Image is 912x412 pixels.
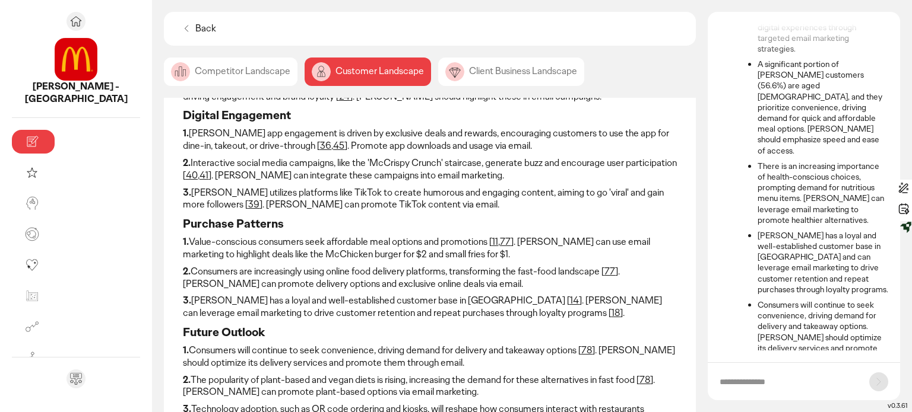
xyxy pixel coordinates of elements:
h3: Future Outlook [183,324,677,340]
a: 77 [500,235,511,248]
div: Competitor Landscape [164,58,297,86]
img: project avatar [55,38,97,81]
a: 24 [339,90,350,103]
a: 36 [320,139,331,152]
strong: 1. [183,127,189,139]
p: Consumers are increasingly using online food delivery platforms, transforming the fast-food lands... [183,266,677,290]
strong: 3. [183,294,191,306]
h3: Purchase Patterns [183,216,677,231]
li: A significant portion of [PERSON_NAME] customers (56.6%) are aged [DEMOGRAPHIC_DATA], and they pr... [758,59,888,156]
div: Send feedback [66,369,85,388]
img: image [445,62,464,81]
a: 39 [248,198,259,210]
a: 78 [639,373,650,386]
strong: 2. [183,265,191,277]
a: 11 [492,235,498,248]
strong: 1. [183,344,189,356]
li: There is an increasing importance of health-conscious choices, prompting demand for nutritious me... [758,161,888,225]
strong: 2. [183,373,191,386]
h3: Digital Engagement [183,107,677,123]
li: [PERSON_NAME] has a loyal and well-established customer base in [GEOGRAPHIC_DATA] and can leverag... [758,230,888,295]
strong: 1. [183,235,189,248]
a: 18 [612,306,620,319]
div: Customer Landscape [305,58,431,86]
p: [PERSON_NAME] utilizes platforms like TikTok to create humorous and engaging content, aiming to g... [183,187,677,212]
img: image [171,62,190,81]
img: image [312,62,331,81]
p: [PERSON_NAME] has a loyal and well-established customer base in [GEOGRAPHIC_DATA] [ ]. [PERSON_NA... [183,295,677,320]
p: Consumers will continue to seek convenience, driving demand for delivery and takeaway options [ ]... [183,344,677,369]
a: 78 [581,344,592,356]
p: [PERSON_NAME] app engagement is driven by exclusive deals and rewards, encouraging customers to u... [183,127,677,152]
a: 40 [186,169,198,181]
a: 77 [604,265,615,277]
a: 14 [570,294,579,306]
p: The popularity of plant-based and vegan diets is rising, increasing the demand for these alternat... [183,374,677,399]
strong: 3. [183,186,191,199]
p: Value-conscious consumers seek affordable meal options and promotions [ , ]. [PERSON_NAME] can us... [183,236,677,261]
div: Client Business Landscape [438,58,584,86]
a: 45 [333,139,344,152]
li: Consumers will continue to seek convenience, driving demand for delivery and takeaway options. [P... [758,299,888,364]
p: Interactive social media campaigns, like the 'McCrispy Crunch' staircase, generate buzz and encou... [183,157,677,182]
a: 41 [199,169,208,181]
strong: 2. [183,157,191,169]
p: McDonald's - Singapore [12,81,140,106]
p: Back [195,23,216,35]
